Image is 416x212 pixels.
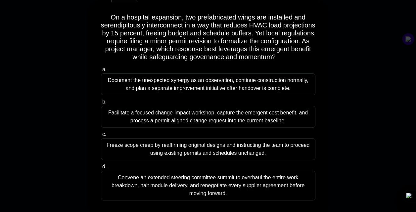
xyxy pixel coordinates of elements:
span: d. [102,164,107,169]
div: Freeze scope creep by reaffirming original designs and instructing the team to proceed using exis... [101,138,315,160]
span: c. [102,131,106,137]
div: Document the unexpected synergy as an observation, continue construction normally, and plan a sep... [101,73,315,95]
div: Facilitate a focused change-impact workshop, capture the emergent cost benefit, and process a per... [101,106,315,128]
span: a. [102,66,107,72]
h5: On a hospital expansion, two prefabricated wings are installed and serendipitously interconnect i... [100,13,316,62]
div: Convene an extended steering committee summit to overhaul the entire work breakdown, halt module ... [101,171,315,200]
span: b. [102,99,107,105]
